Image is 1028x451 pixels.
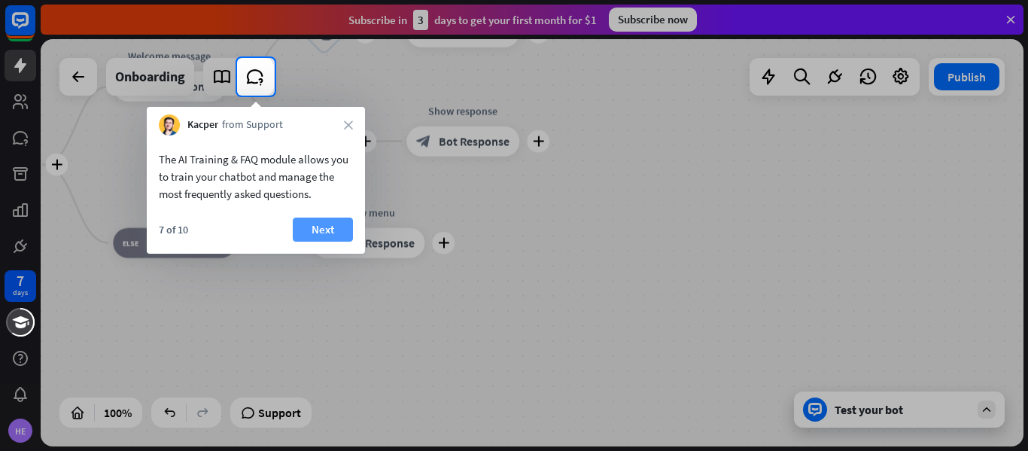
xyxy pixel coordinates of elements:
[222,117,283,133] span: from Support
[293,218,353,242] button: Next
[159,151,353,203] div: The AI Training & FAQ module allows you to train your chatbot and manage the most frequently aske...
[344,120,353,130] i: close
[187,117,218,133] span: Kacper
[12,6,57,51] button: Open LiveChat chat widget
[159,223,188,236] div: 7 of 10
